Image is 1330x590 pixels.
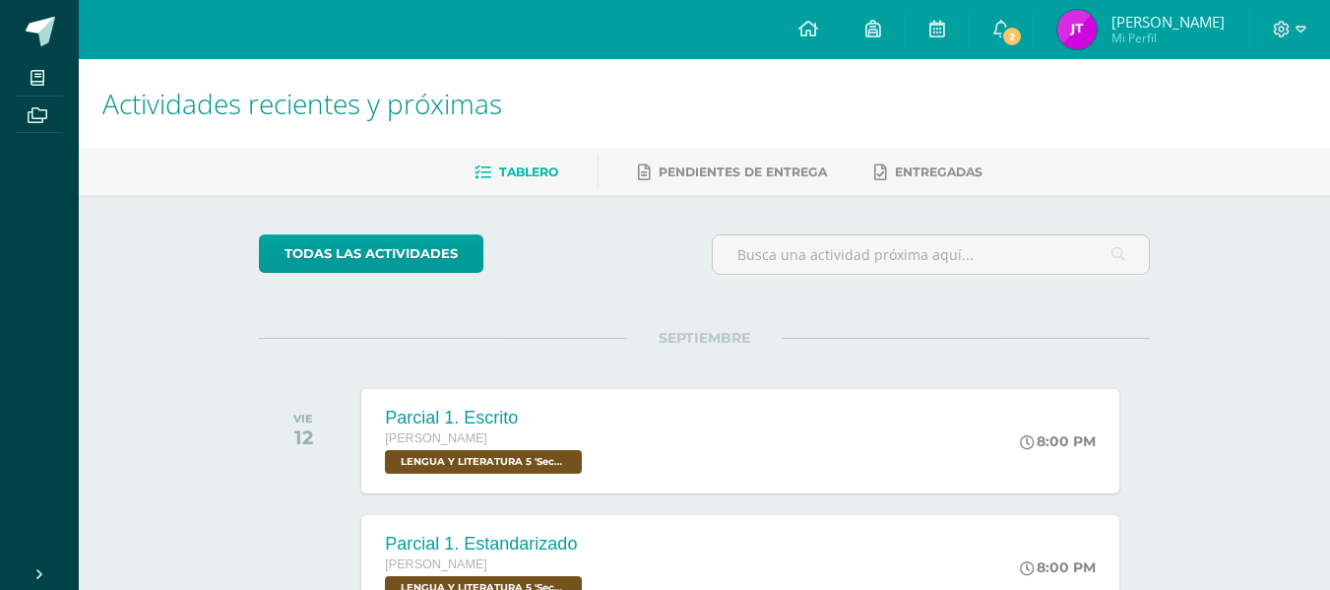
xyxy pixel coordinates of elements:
[638,157,827,188] a: Pendientes de entrega
[874,157,982,188] a: Entregadas
[1111,30,1225,46] span: Mi Perfil
[1111,12,1225,32] span: [PERSON_NAME]
[713,235,1149,274] input: Busca una actividad próxima aquí...
[385,557,487,571] span: [PERSON_NAME]
[659,164,827,179] span: Pendientes de entrega
[475,157,558,188] a: Tablero
[293,412,313,426] div: VIE
[1020,432,1096,450] div: 8:00 PM
[102,85,502,122] span: Actividades recientes y próximas
[895,164,982,179] span: Entregadas
[1001,26,1023,47] span: 2
[259,234,483,273] a: todas las Actividades
[499,164,558,179] span: Tablero
[627,329,782,347] span: SEPTIEMBRE
[293,426,313,449] div: 12
[1057,10,1097,49] img: 5df3695dd98eab3a4dd2b3f75105fc8c.png
[385,431,487,445] span: [PERSON_NAME]
[385,534,587,555] div: Parcial 1. Estandarizado
[385,408,587,428] div: Parcial 1. Escrito
[385,450,582,474] span: LENGUA Y LITERATURA 5 'Sección A'
[1020,558,1096,576] div: 8:00 PM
